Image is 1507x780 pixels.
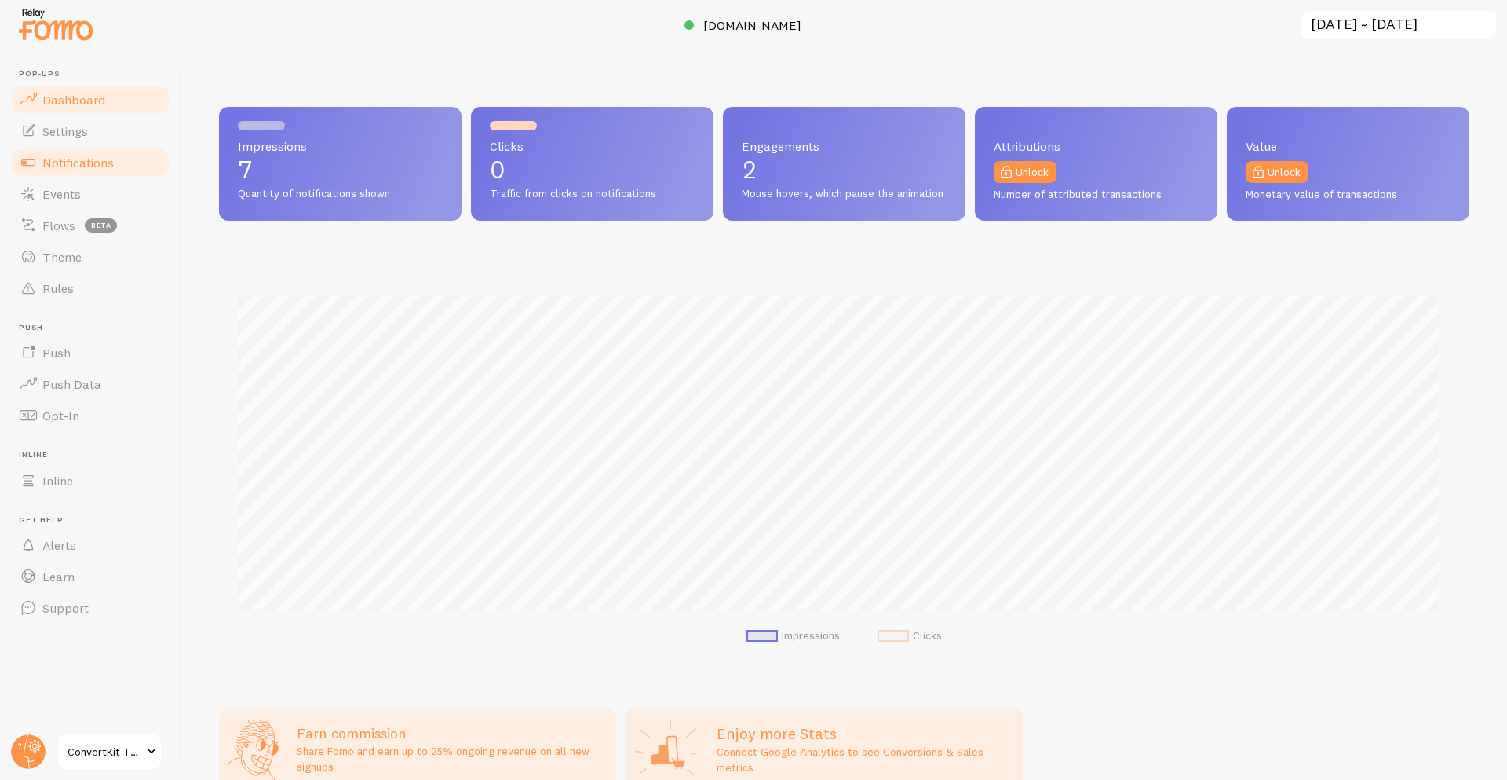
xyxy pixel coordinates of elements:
h2: Enjoy more Stats [717,723,1013,744]
span: Opt-In [42,408,79,423]
span: Settings [42,123,88,139]
a: Push [9,337,171,368]
p: 7 [238,157,443,182]
span: Alerts [42,537,76,553]
span: Number of attributed transactions [994,188,1199,202]
span: Monetary value of transactions [1246,188,1450,202]
span: beta [85,218,117,233]
span: Push [42,345,71,361]
span: Push Data [42,376,101,392]
a: Rules [9,273,171,304]
a: Flows beta [9,210,171,241]
p: Share Fomo and earn up to 25% ongoing revenue on all new signups [297,743,607,775]
span: Notifications [42,155,114,170]
span: Pop-ups [19,69,171,79]
span: Quantity of notifications shown [238,187,443,201]
a: Settings [9,115,171,147]
a: Events [9,178,171,210]
li: Impressions [746,629,840,643]
a: Opt-In [9,400,171,431]
span: Get Help [19,515,171,525]
span: Events [42,186,81,202]
span: Push [19,323,171,333]
span: Flows [42,218,75,233]
span: Value [1246,140,1450,152]
span: Mouse hovers, which pause the animation [742,187,947,201]
span: Attributions [994,140,1199,152]
span: Dashboard [42,92,105,108]
span: Learn [42,569,75,584]
a: Inline [9,465,171,496]
li: Clicks [878,629,942,643]
span: Inline [19,450,171,460]
a: Unlock [994,161,1056,183]
p: 0 [490,157,695,182]
span: Theme [42,249,82,265]
span: ConvertKit Test [68,742,142,761]
a: Support [9,592,171,624]
a: ConvertKit Test [57,733,162,771]
a: Learn [9,561,171,592]
span: Clicks [490,140,695,152]
span: Rules [42,280,74,296]
span: Engagements [742,140,947,152]
a: Unlock [1246,161,1308,183]
span: Support [42,600,89,616]
span: Impressions [238,140,443,152]
a: Notifications [9,147,171,178]
a: Theme [9,241,171,273]
span: Inline [42,473,73,489]
p: 2 [742,157,947,182]
h3: Earn commission [297,724,607,742]
span: Traffic from clicks on notifications [490,187,695,201]
a: Push Data [9,368,171,400]
img: fomo-relay-logo-orange.svg [16,4,95,44]
p: Connect Google Analytics to see Conversions & Sales metrics [717,744,1013,775]
a: Alerts [9,529,171,561]
a: Dashboard [9,84,171,115]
